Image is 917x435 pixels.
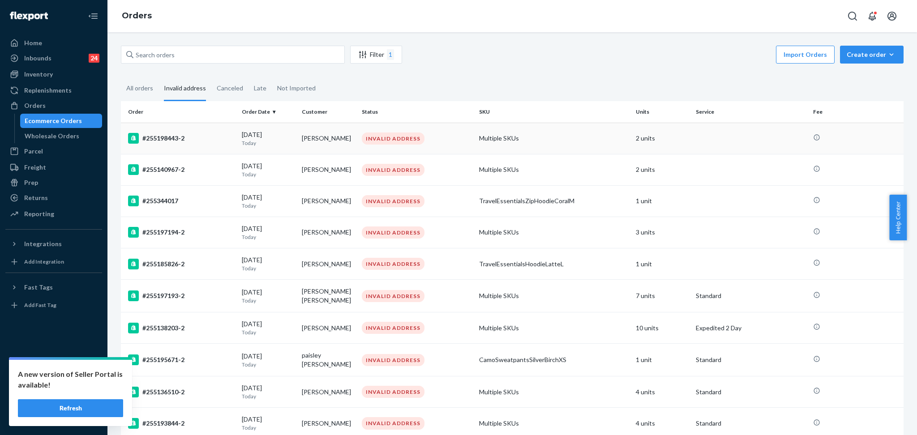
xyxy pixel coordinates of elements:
td: 2 units [632,154,692,185]
div: INVALID ADDRESS [362,290,424,302]
a: Reporting [5,207,102,221]
div: [DATE] [242,288,295,304]
div: 24 [89,54,99,63]
div: Inbounds [24,54,51,63]
p: Standard [696,388,806,397]
div: INVALID ADDRESS [362,195,424,207]
th: Status [358,101,476,123]
a: Freight [5,160,102,175]
a: Add Fast Tag [5,298,102,312]
a: Settings [5,364,102,379]
div: [DATE] [242,415,295,431]
a: Returns [5,191,102,205]
div: Canceled [217,77,243,100]
div: #255197194-2 [128,227,235,238]
p: Standard [696,419,806,428]
div: Late [254,77,266,100]
div: Reporting [24,209,54,218]
td: Multiple SKUs [476,154,632,185]
a: Add Integration [5,255,102,269]
div: CamoSweatpantsSilverBirchXS [479,355,629,364]
div: Integrations [24,239,62,248]
a: Orders [5,98,102,113]
div: Wholesale Orders [25,132,79,141]
th: SKU [476,101,632,123]
div: All orders [126,77,153,100]
p: Standard [696,355,806,364]
p: Expedited 2 Day [696,324,806,333]
td: [PERSON_NAME] [298,154,358,185]
div: Not Imported [277,77,316,100]
a: Inbounds24 [5,51,102,65]
div: #255197193-2 [128,290,235,301]
td: [PERSON_NAME] [298,312,358,344]
td: Multiple SKUs [476,376,632,408]
button: Filter [350,46,402,64]
th: Service [692,101,810,123]
button: Fast Tags [5,280,102,294]
a: Home [5,36,102,50]
a: Parcel [5,144,102,158]
td: 1 unit [632,344,692,376]
button: Open notifications [863,7,881,25]
div: 1 [387,49,394,60]
td: [PERSON_NAME] [298,123,358,154]
a: Talk to Support [5,380,102,394]
button: Give Feedback [5,410,102,424]
a: Orders [122,11,152,21]
a: Prep [5,175,102,190]
button: Help Center [889,195,907,240]
div: Inventory [24,70,53,79]
div: [DATE] [242,384,295,400]
p: Today [242,171,295,178]
a: Help Center [5,395,102,409]
div: Parcel [24,147,43,156]
div: Fast Tags [24,283,53,292]
div: INVALID ADDRESS [362,164,424,176]
img: Flexport logo [10,12,48,21]
p: Today [242,328,295,336]
td: Multiple SKUs [476,280,632,312]
div: [DATE] [242,162,295,178]
th: Order Date [238,101,298,123]
input: Search orders [121,46,345,64]
button: Open account menu [883,7,901,25]
button: Import Orders [776,46,835,64]
div: [DATE] [242,320,295,336]
p: Today [242,264,295,272]
a: Inventory [5,67,102,81]
td: Multiple SKUs [476,123,632,154]
div: #255344017 [128,196,235,206]
td: 2 units [632,123,692,154]
div: Add Fast Tag [24,301,56,309]
div: #255140967-2 [128,164,235,175]
div: INVALID ADDRESS [362,386,424,398]
p: Today [242,361,295,368]
div: TravelEssentialsZipHoodieCoralM [479,196,629,205]
div: #255198443-2 [128,133,235,144]
td: 4 units [632,376,692,408]
button: Create order [840,46,904,64]
div: #255195671-2 [128,354,235,365]
div: Ecommerce Orders [25,116,82,125]
div: TravelEssentialsHoodieLatteL [479,260,629,269]
div: INVALID ADDRESS [362,417,424,429]
div: [DATE] [242,224,295,241]
div: Invalid address [164,77,206,101]
div: INVALID ADDRESS [362,226,424,239]
td: 7 units [632,280,692,312]
div: Orders [24,101,46,110]
div: Home [24,38,42,47]
p: Today [242,139,295,147]
div: INVALID ADDRESS [362,258,424,270]
div: [DATE] [242,130,295,147]
td: Multiple SKUs [476,217,632,248]
td: 1 unit [632,185,692,217]
td: [PERSON_NAME] [PERSON_NAME] [298,280,358,312]
td: paisley [PERSON_NAME] [298,344,358,376]
a: Ecommerce Orders [20,114,103,128]
div: Add Integration [24,258,64,265]
div: Prep [24,178,38,187]
button: Refresh [18,399,123,417]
